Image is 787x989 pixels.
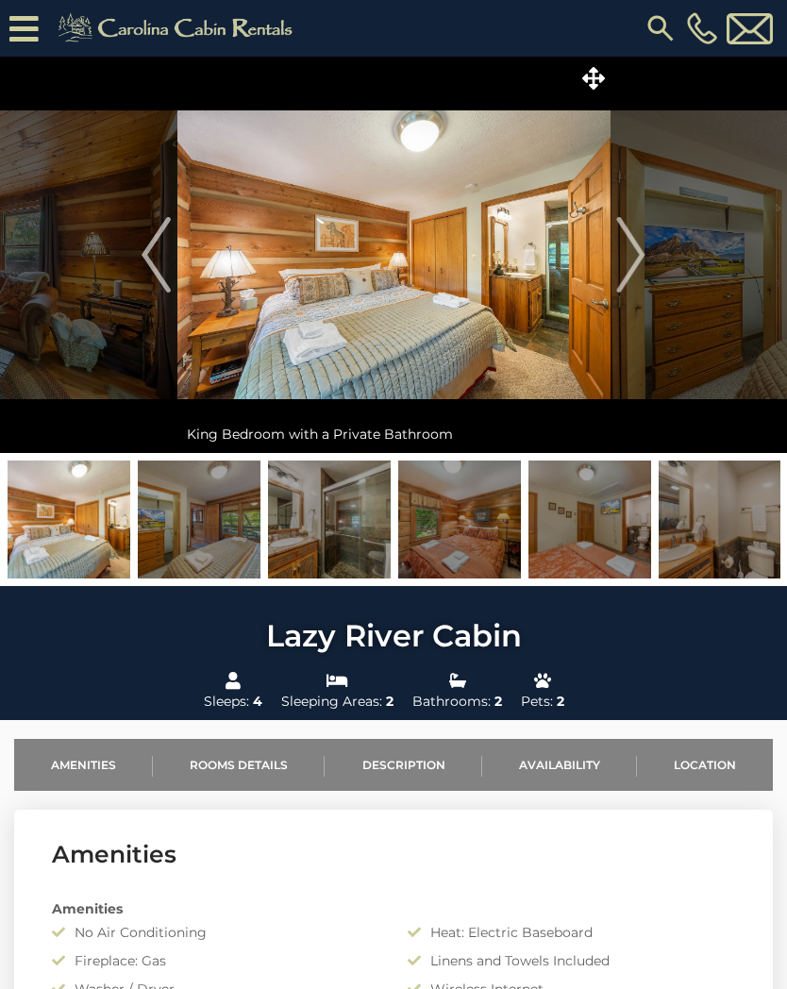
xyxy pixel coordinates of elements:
[153,739,325,791] a: Rooms Details
[659,461,781,578] img: 169465343
[325,739,481,791] a: Description
[38,899,749,918] div: Amenities
[177,415,611,453] div: King Bedroom with a Private Bathroom
[52,838,735,871] h3: Amenities
[268,461,391,578] img: 169465352
[644,11,678,45] img: search-regular.svg
[393,951,749,970] div: Linens and Towels Included
[142,217,170,293] img: arrow
[528,461,651,578] img: 169465341
[38,951,393,970] div: Fireplace: Gas
[38,923,393,942] div: No Air Conditioning
[48,9,309,47] img: Khaki-logo.png
[482,739,637,791] a: Availability
[610,57,652,453] button: Next
[637,739,773,791] a: Location
[135,57,177,453] button: Previous
[14,739,153,791] a: Amenities
[682,12,722,44] a: [PHONE_NUMBER]
[398,461,521,578] img: 169465339
[8,461,130,578] img: 169465349
[617,217,645,293] img: arrow
[138,461,260,578] img: 169465350
[393,923,749,942] div: Heat: Electric Baseboard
